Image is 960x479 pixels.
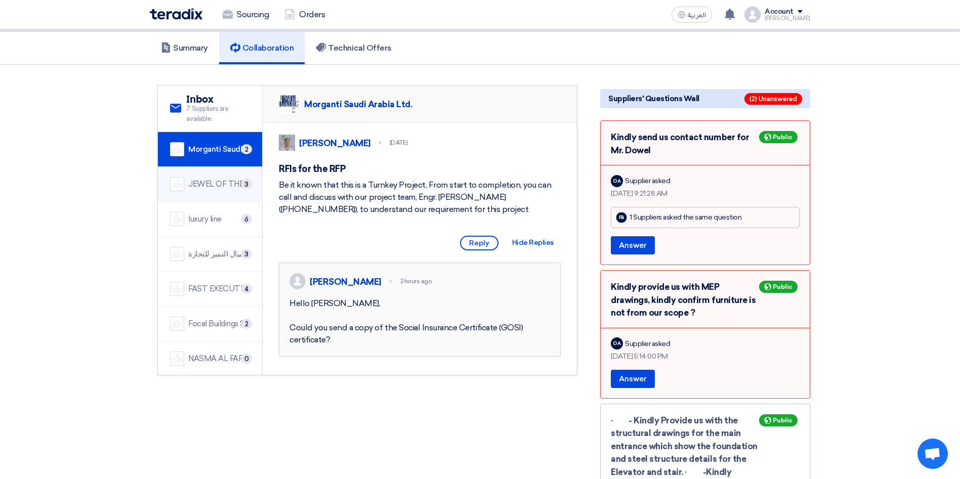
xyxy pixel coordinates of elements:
img: company-name [170,177,184,191]
div: JEWEL OF THE CRADLE [188,179,250,190]
div: Kindly provide us with MEP drawings, kindly confirm furniture is not from our scope ? [611,281,800,320]
span: Public [773,134,792,141]
h5: RFIs for the RFP [279,163,561,175]
span: (2) Unanswered [744,93,802,105]
div: Supplier asked [625,176,670,186]
div: FB [616,212,628,224]
a: Summary [150,32,219,64]
img: IMG_1753965247717.jpg [279,135,295,151]
span: Public [773,283,792,290]
span: Reply [460,236,498,250]
div: OA [611,175,623,187]
span: 2 [241,319,252,329]
img: company-name [170,247,184,261]
h5: Technical Offers [316,43,391,53]
div: 1 Suppliers asked the same question [630,213,741,222]
div: Open chat [917,439,948,469]
div: luxury line [188,213,222,225]
button: Answer [611,370,655,388]
img: company-name [170,352,184,366]
span: 7 Suppliers are available [186,104,250,123]
div: [PERSON_NAME] [765,16,810,21]
span: 3 [241,179,252,189]
div: Hello [PERSON_NAME], Could you send a copy of the Social Insurance Certificate (GOSI) certificate? [289,297,550,346]
a: Orders [277,4,333,26]
button: Answer [611,236,655,254]
div: [DATE] 5:14:00 PM [611,351,800,362]
h2: Inbox [186,94,250,106]
div: Supplier asked [625,338,670,349]
a: Sourcing [215,4,277,26]
img: profile_test.png [744,7,761,23]
a: Collaboration [219,32,305,64]
div: FAST EXECUTION [188,283,250,295]
span: 6 [241,214,252,224]
div: 2 hours ago [400,277,432,286]
h5: Summary [161,43,208,53]
img: profile_test.png [289,273,306,289]
div: OA [611,337,623,350]
span: 0 [241,354,252,364]
span: 4 [241,284,252,294]
img: Teradix logo [150,8,202,20]
span: Public [773,417,792,424]
img: company-name [170,142,184,156]
img: company-name [170,282,184,296]
span: 3 [241,249,252,259]
div: Be it known that this is a Turnkey Project, From start to completion, you can call and discuss wi... [279,179,561,215]
span: العربية [688,12,706,19]
span: Suppliers' Questions Wall [608,93,699,104]
img: company-name [170,317,184,331]
div: Morganti Saudi Arabia Ltd. [304,99,412,110]
h5: Collaboration [230,43,294,53]
div: Morganti Saudi Arabia Ltd. [188,144,250,155]
a: Technical Offers [305,32,402,64]
div: [DATE] 9:21:28 AM [611,188,800,199]
div: Focal Buildings Solutions (FBS) [188,318,250,330]
div: شركة اميال التميز للتجارة [188,248,250,260]
div: [PERSON_NAME] [310,276,381,287]
span: 2 [241,144,252,154]
img: company-name [170,212,184,226]
div: NASMA AL FARIS CONTRACTING CO [188,353,250,365]
div: Kindly send us contact number for Mr. Dowel [611,131,800,157]
div: Account [765,8,794,16]
button: العربية [672,7,712,23]
div: [DATE] [390,138,408,147]
span: Hide Replies [512,238,554,247]
div: [PERSON_NAME] [299,138,370,149]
